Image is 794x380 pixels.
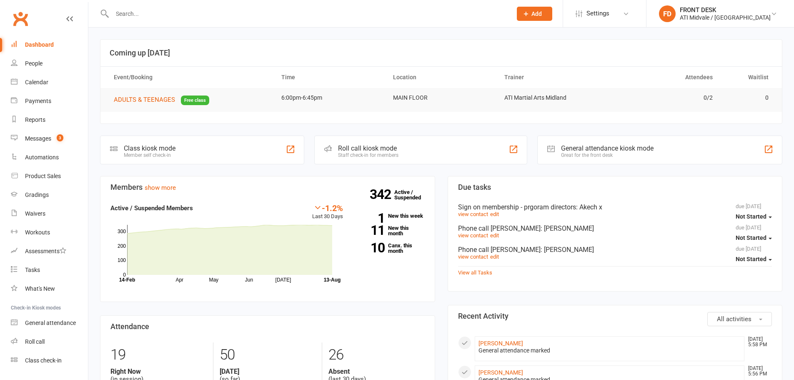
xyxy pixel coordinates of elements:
h3: Members [110,183,425,191]
a: Product Sales [11,167,88,186]
div: -1.2% [312,203,343,212]
strong: Absent [328,367,424,375]
button: Not Started [736,231,772,246]
h3: Recent Activity [458,312,772,320]
strong: Active / Suspended Members [110,204,193,212]
td: 0/2 [609,88,720,108]
div: 50 [220,342,316,367]
a: Workouts [11,223,88,242]
a: Calendar [11,73,88,92]
a: View all Tasks [458,269,492,276]
a: Automations [11,148,88,167]
a: edit [490,211,499,217]
a: Reports [11,111,88,129]
strong: 342 [370,188,394,201]
div: Gradings [25,191,49,198]
a: Messages 3 [11,129,88,148]
div: Assessments [25,248,66,254]
a: view contact [458,254,488,260]
a: show more [145,184,176,191]
a: Waivers [11,204,88,223]
span: : [PERSON_NAME] [541,224,594,232]
a: Clubworx [10,8,31,29]
span: Free class [181,96,209,105]
strong: 11 [356,224,385,237]
div: General attendance [25,320,76,326]
div: Member self check-in [124,152,175,158]
time: [DATE] 5:58 PM [744,337,771,347]
a: 11New this month [356,225,425,236]
div: FD [659,5,676,22]
div: Product Sales [25,173,61,179]
span: ADULTS & TEENAGES [114,96,175,103]
a: Tasks [11,261,88,279]
div: ATI Midvale / [GEOGRAPHIC_DATA] [680,14,771,21]
a: view contact [458,232,488,239]
a: Class kiosk mode [11,351,88,370]
div: Great for the front desk [561,152,654,158]
div: Last 30 Days [312,203,343,221]
a: [PERSON_NAME] [478,369,523,376]
div: Staff check-in for members [338,152,398,158]
span: Not Started [736,256,766,262]
div: 19 [110,342,207,367]
span: : Akech x [576,203,602,211]
th: Event/Booking [106,67,274,88]
button: All activities [707,312,772,326]
a: 342Active / Suspended [394,183,431,206]
td: 0 [720,88,776,108]
div: General attendance kiosk mode [561,144,654,152]
a: Assessments [11,242,88,261]
div: Payments [25,98,51,104]
span: Not Started [736,234,766,241]
th: Waitlist [720,67,776,88]
td: ATI Martial Arts Midland [497,88,609,108]
div: Phone call [PERSON_NAME] [458,224,772,232]
a: Roll call [11,332,88,351]
div: Sign on membership - prgoram directors [458,203,772,211]
a: Gradings [11,186,88,204]
span: Not Started [736,213,766,220]
button: Not Started [736,209,772,224]
div: Automations [25,154,59,161]
button: ADULTS & TEENAGESFree class [114,95,209,105]
strong: 10 [356,242,385,254]
div: What's New [25,285,55,292]
span: Add [531,10,542,17]
div: Workouts [25,229,50,236]
a: [PERSON_NAME] [478,340,523,347]
a: What's New [11,279,88,298]
span: : [PERSON_NAME] [541,246,594,254]
div: Waivers [25,210,45,217]
div: Class kiosk mode [124,144,175,152]
div: Roll call kiosk mode [338,144,398,152]
h3: Coming up [DATE] [110,49,773,57]
time: [DATE] 5:56 PM [744,366,771,377]
div: Reports [25,116,45,123]
th: Location [386,67,497,88]
strong: Right Now [110,367,207,375]
div: General attendance marked [478,347,741,354]
th: Attendees [609,67,720,88]
a: General attendance kiosk mode [11,314,88,332]
div: People [25,60,43,67]
td: 6:00pm-6:45pm [274,88,386,108]
div: Messages [25,135,51,142]
div: Phone call [PERSON_NAME] [458,246,772,254]
div: FRONT DESK [680,6,771,14]
button: Add [517,7,552,21]
a: 10Canx. this month [356,243,425,254]
a: 1New this week [356,213,425,219]
h3: Attendance [110,322,425,331]
a: People [11,54,88,73]
a: view contact [458,211,488,217]
div: 26 [328,342,424,367]
div: Roll call [25,338,45,345]
a: Dashboard [11,35,88,54]
button: Not Started [736,252,772,267]
strong: [DATE] [220,367,316,375]
a: Payments [11,92,88,111]
span: 3 [57,134,63,141]
div: Calendar [25,79,48,86]
th: Time [274,67,386,88]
